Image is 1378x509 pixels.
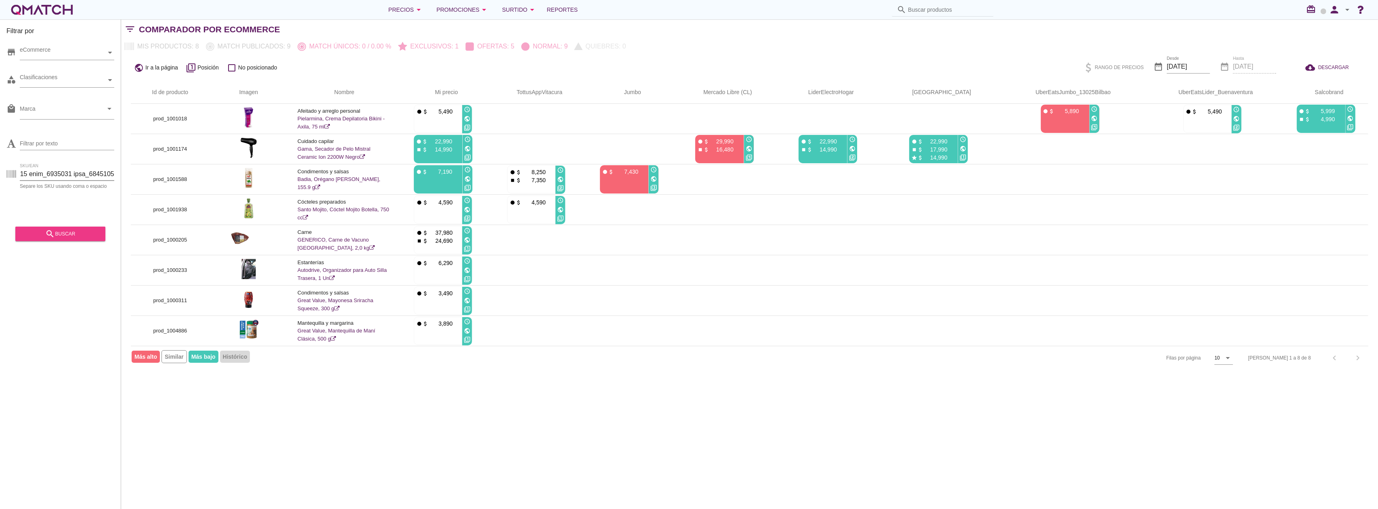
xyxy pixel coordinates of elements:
i: fiber_manual_record [416,260,422,266]
i: filter_3 [464,124,470,131]
i: public [464,116,470,122]
p: prod_1001938 [141,206,200,214]
p: Estanterías [298,259,391,267]
i: public [849,145,856,152]
i: fiber_manual_record [416,169,422,175]
p: 17,990 [923,145,948,154]
i: filter_1 [186,63,196,73]
h3: Filtrar por [6,26,114,39]
i: fiber_manual_record [416,109,422,115]
img: prod_1001588_4.jpg [239,168,259,188]
i: filter_2 [464,215,470,222]
p: prod_1000233 [141,266,200,274]
p: 3,890 [428,320,453,328]
i: stop [911,147,917,153]
img: prod_1000205_4.jpg [231,229,266,249]
i: attach_money [422,169,428,175]
i: attach_money [608,169,614,175]
span: Reportes [547,5,578,15]
i: attach_money [516,200,522,206]
p: 7,430 [614,168,638,176]
button: buscar [15,227,105,241]
input: Desde [1167,60,1210,73]
i: fiber_manual_record [697,139,703,145]
i: access_time [464,136,471,143]
h2: Comparador por eCommerce [139,23,280,36]
i: public [1347,115,1354,122]
img: prod_1000311_4.jpg [239,289,259,309]
i: fiber_manual_record [911,139,917,145]
i: cloud_download [1305,63,1318,72]
div: buscar [22,229,99,239]
p: 5,490 [428,107,453,116]
i: redeem [1306,4,1319,14]
i: access_time [464,258,470,264]
div: Separe los SKU usando coma o espacio [20,184,114,189]
i: attach_money [807,139,813,145]
button: Match únicos: 0 / 0.00 % [294,39,395,54]
i: filter_2 [849,154,856,161]
i: public [134,63,144,73]
i: public [464,237,470,243]
p: 14,990 [813,145,837,154]
span: Histórico [220,351,250,363]
i: public [464,297,470,304]
p: prod_1000311 [141,297,200,305]
button: Surtido [496,2,544,18]
i: search [897,5,906,15]
span: Posición [197,63,219,72]
i: filter_3 [650,185,657,191]
a: white-qmatch-logo [10,2,74,18]
a: Santo Mojito, Cóctel Mojito Botella, 750 cc [298,206,389,221]
i: access_time [849,136,856,143]
i: attach_money [422,260,428,266]
i: access_time [557,167,564,173]
i: attach_money [917,139,923,145]
p: prod_1001018 [141,115,200,123]
p: 7,190 [428,168,452,176]
i: fiber_manual_record [510,169,516,175]
i: fiber_manual_record [416,139,422,145]
p: 7,350 [522,176,546,184]
p: Cuidado capilar [298,137,391,145]
i: access_time [557,197,564,204]
i: attach_money [422,290,428,297]
i: date_range [1154,62,1163,72]
a: Great Value, Mayonesa Sriracha Squeeze, 300 g [298,297,373,311]
th: Mercado Libre (CL): Not sorted. Activate to sort ascending. [672,81,778,104]
th: Paris: Not sorted. Activate to sort ascending. [879,81,998,104]
i: public [464,176,471,182]
i: fiber_manual_record [801,139,807,145]
i: arrow_drop_down [1342,5,1352,15]
p: prod_1001174 [141,145,200,153]
i: attach_money [1049,108,1055,114]
i: arrow_drop_down [480,5,489,15]
input: Buscar productos [908,3,989,16]
th: Nombre: Not sorted. [288,81,401,104]
img: prod_1001938_4.jpg [239,198,259,219]
i: filter_1 [464,185,471,191]
i: attach_money [516,169,522,175]
i: fiber_manual_record [416,230,422,236]
i: filter_1 [557,215,564,222]
p: 4,990 [1311,115,1335,123]
i: fiber_manual_record [1043,108,1049,114]
i: public [464,145,471,152]
p: Match únicos: 0 / 0.00 % [306,42,391,51]
i: attach_money [422,109,428,115]
p: 4,590 [522,198,546,206]
a: Reportes [543,2,581,18]
i: fiber_manual_record [416,321,422,327]
i: local_mall [6,104,16,114]
div: Surtido [502,5,537,15]
i: category [6,75,16,84]
p: 3,490 [428,289,453,297]
img: prod_1001018_4_1.jpeg [244,107,253,128]
i: attach_money [807,147,813,153]
i: fiber_manual_record [1299,108,1305,114]
i: filter_1 [960,154,966,161]
div: Promociones [436,5,489,15]
button: Ofertas: 5 [462,39,518,54]
p: 8,250 [522,168,546,176]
